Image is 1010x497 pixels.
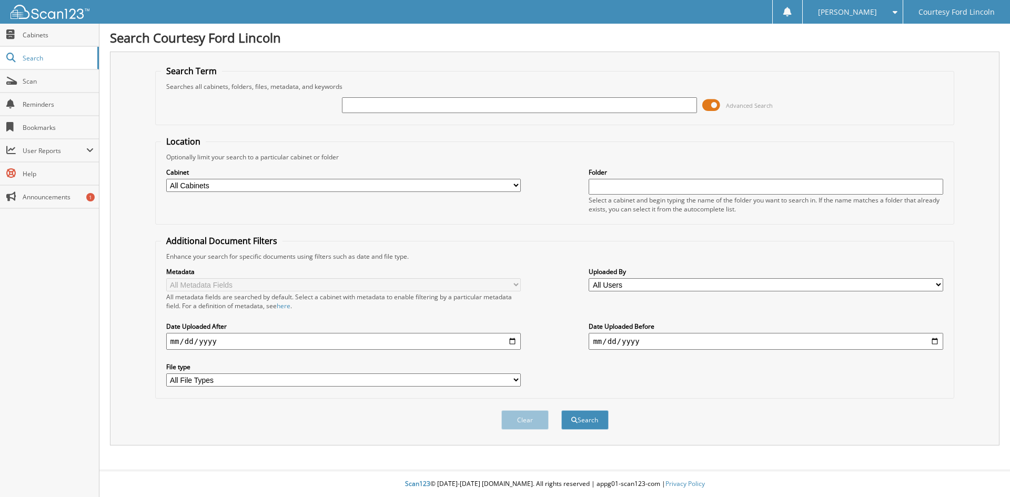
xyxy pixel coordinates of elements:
span: User Reports [23,146,86,155]
button: Clear [501,410,549,430]
div: Select a cabinet and begin typing the name of the folder you want to search in. If the name match... [589,196,943,214]
label: File type [166,362,521,371]
span: Reminders [23,100,94,109]
label: Folder [589,168,943,177]
input: start [166,333,521,350]
legend: Location [161,136,206,147]
span: Bookmarks [23,123,94,132]
span: Search [23,54,92,63]
div: © [DATE]-[DATE] [DOMAIN_NAME]. All rights reserved | appg01-scan123-com | [99,471,1010,497]
span: Announcements [23,192,94,201]
span: Scan123 [405,479,430,488]
span: Cabinets [23,31,94,39]
div: Searches all cabinets, folders, files, metadata, and keywords [161,82,949,91]
span: Help [23,169,94,178]
legend: Additional Document Filters [161,235,282,247]
span: Scan [23,77,94,86]
span: [PERSON_NAME] [818,9,877,15]
a: Privacy Policy [665,479,705,488]
div: Optionally limit your search to a particular cabinet or folder [161,153,949,161]
label: Metadata [166,267,521,276]
label: Date Uploaded After [166,322,521,331]
h1: Search Courtesy Ford Lincoln [110,29,999,46]
legend: Search Term [161,65,222,77]
span: Advanced Search [726,102,773,109]
label: Uploaded By [589,267,943,276]
div: Enhance your search for specific documents using filters such as date and file type. [161,252,949,261]
label: Date Uploaded Before [589,322,943,331]
a: here [277,301,290,310]
span: Courtesy Ford Lincoln [918,9,995,15]
div: All metadata fields are searched by default. Select a cabinet with metadata to enable filtering b... [166,292,521,310]
div: 1 [86,193,95,201]
button: Search [561,410,609,430]
img: scan123-logo-white.svg [11,5,89,19]
label: Cabinet [166,168,521,177]
input: end [589,333,943,350]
